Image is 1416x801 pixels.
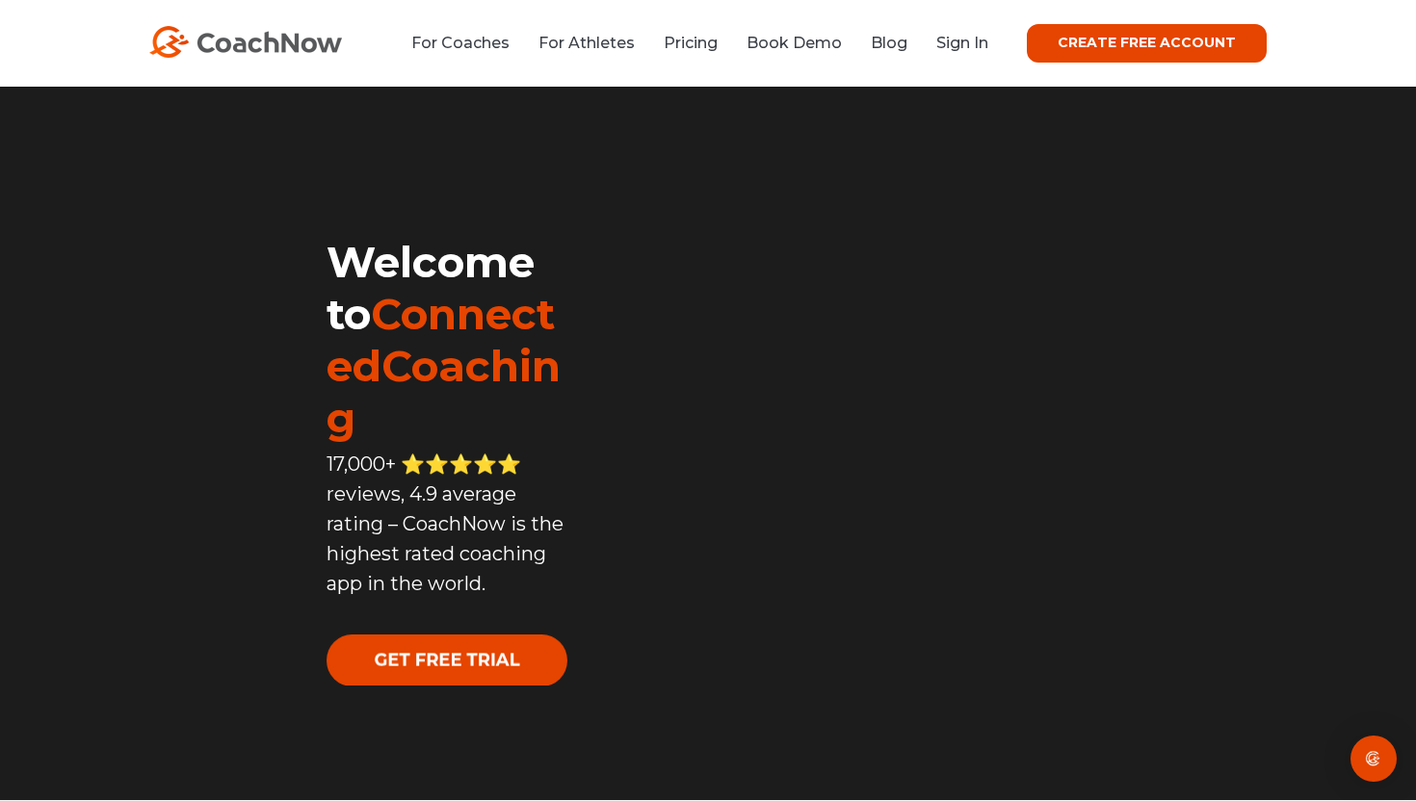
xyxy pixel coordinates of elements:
a: CREATE FREE ACCOUNT [1027,24,1267,63]
a: Blog [871,34,907,52]
img: GET FREE TRIAL [327,634,567,685]
img: CoachNow Logo [149,26,342,58]
a: Sign In [936,34,988,52]
h1: Welcome to [327,236,570,444]
a: For Coaches [411,34,510,52]
a: For Athletes [538,34,635,52]
span: ConnectedCoaching [327,288,561,444]
a: Pricing [664,34,718,52]
span: 17,000+ ⭐️⭐️⭐️⭐️⭐️ reviews, 4.9 average rating – CoachNow is the highest rated coaching app in th... [327,452,564,595]
div: Open Intercom Messenger [1350,736,1397,782]
a: Book Demo [747,34,842,52]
